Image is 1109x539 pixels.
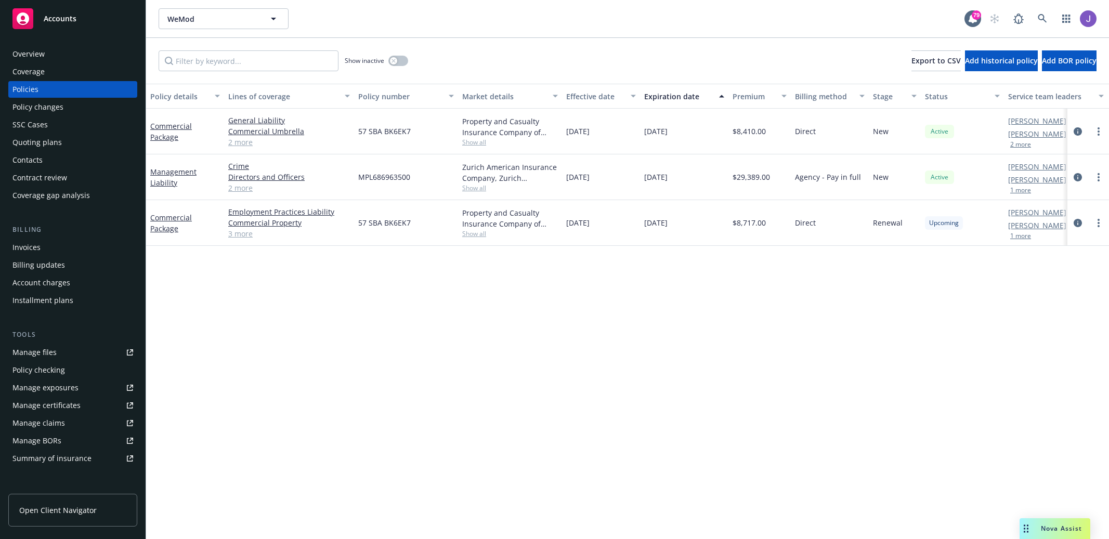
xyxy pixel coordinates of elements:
[1092,125,1105,138] a: more
[228,137,350,148] a: 2 more
[873,91,905,102] div: Stage
[1008,128,1066,139] a: [PERSON_NAME]
[228,206,350,217] a: Employment Practices Liability
[1008,8,1029,29] a: Report a Bug
[640,84,728,109] button: Expiration date
[1080,10,1097,27] img: photo
[873,217,903,228] span: Renewal
[1092,217,1105,229] a: more
[8,257,137,273] a: Billing updates
[462,162,558,183] div: Zurich American Insurance Company, Zurich Insurance Group, CRC Group
[8,99,137,115] a: Policy changes
[12,379,79,396] div: Manage exposures
[150,121,192,142] a: Commercial Package
[358,172,410,182] span: MPL686963500
[228,115,350,126] a: General Liability
[869,84,921,109] button: Stage
[795,172,861,182] span: Agency - Pay in full
[965,50,1038,71] button: Add historical policy
[12,152,43,168] div: Contacts
[8,187,137,204] a: Coverage gap analysis
[1008,161,1066,172] a: [PERSON_NAME]
[1032,8,1053,29] a: Search
[228,217,350,228] a: Commercial Property
[8,239,137,256] a: Invoices
[8,450,137,467] a: Summary of insurance
[929,127,950,136] span: Active
[1008,91,1092,102] div: Service team leaders
[1041,524,1082,533] span: Nova Assist
[1042,50,1097,71] button: Add BOR policy
[1010,187,1031,193] button: 1 more
[911,50,961,71] button: Export to CSV
[228,228,350,239] a: 3 more
[733,91,775,102] div: Premium
[12,397,81,414] div: Manage certificates
[8,379,137,396] a: Manage exposures
[8,81,137,98] a: Policies
[12,292,73,309] div: Installment plans
[228,182,350,193] a: 2 more
[1072,125,1084,138] a: circleInformation
[733,126,766,137] span: $8,410.00
[462,183,558,192] span: Show all
[8,292,137,309] a: Installment plans
[358,217,411,228] span: 57 SBA BK6EK7
[1020,518,1090,539] button: Nova Assist
[150,91,208,102] div: Policy details
[1072,171,1084,183] a: circleInformation
[44,15,76,23] span: Accounts
[1004,84,1108,109] button: Service team leaders
[159,8,289,29] button: WeMod
[795,91,853,102] div: Billing method
[1008,115,1066,126] a: [PERSON_NAME]
[8,46,137,62] a: Overview
[562,84,640,109] button: Effective date
[12,187,90,204] div: Coverage gap analysis
[12,415,65,431] div: Manage claims
[733,217,766,228] span: $8,717.00
[911,56,961,65] span: Export to CSV
[12,432,61,449] div: Manage BORs
[795,126,816,137] span: Direct
[566,217,590,228] span: [DATE]
[146,84,224,109] button: Policy details
[228,126,350,137] a: Commercial Umbrella
[1056,8,1077,29] a: Switch app
[8,415,137,431] a: Manage claims
[1020,518,1033,539] div: Drag to move
[8,152,137,168] a: Contacts
[12,169,67,186] div: Contract review
[1072,217,1084,229] a: circleInformation
[8,432,137,449] a: Manage BORs
[644,217,668,228] span: [DATE]
[12,257,65,273] div: Billing updates
[19,505,97,516] span: Open Client Navigator
[1042,56,1097,65] span: Add BOR policy
[12,81,38,98] div: Policies
[644,126,668,137] span: [DATE]
[795,217,816,228] span: Direct
[167,14,257,24] span: WeMod
[929,173,950,182] span: Active
[462,229,558,238] span: Show all
[8,63,137,80] a: Coverage
[12,116,48,133] div: SSC Cases
[358,126,411,137] span: 57 SBA BK6EK7
[12,46,45,62] div: Overview
[925,91,988,102] div: Status
[728,84,791,109] button: Premium
[462,91,546,102] div: Market details
[566,91,624,102] div: Effective date
[8,116,137,133] a: SSC Cases
[12,63,45,80] div: Coverage
[1008,207,1066,218] a: [PERSON_NAME]
[345,56,384,65] span: Show inactive
[12,274,70,291] div: Account charges
[12,99,63,115] div: Policy changes
[8,330,137,340] div: Tools
[733,172,770,182] span: $29,389.00
[8,169,137,186] a: Contract review
[921,84,1004,109] button: Status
